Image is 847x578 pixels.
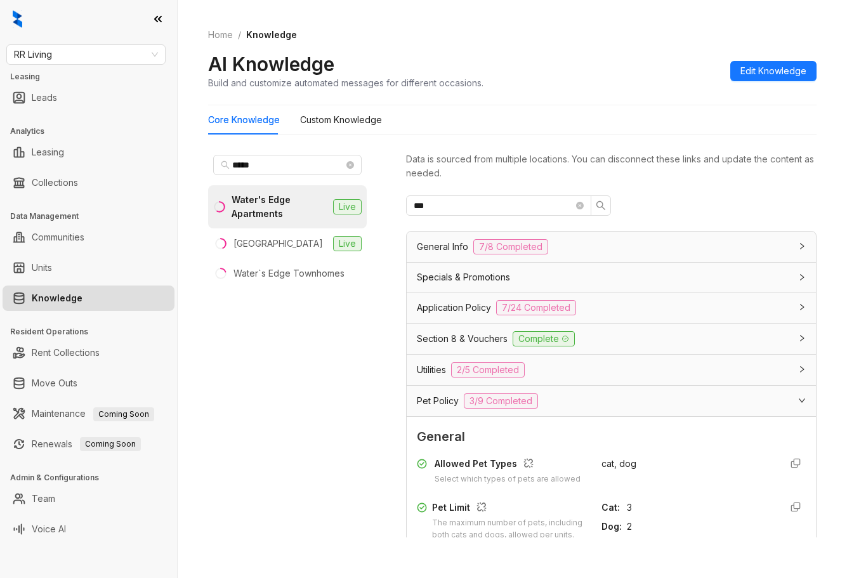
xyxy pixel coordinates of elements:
[3,170,174,195] li: Collections
[3,140,174,165] li: Leasing
[10,126,177,137] h3: Analytics
[346,161,354,169] span: close-circle
[32,371,77,396] a: Move Outs
[417,270,510,284] span: Specials & Promotions
[32,431,141,457] a: RenewalsComing Soon
[417,301,491,315] span: Application Policy
[417,332,508,346] span: Section 8 & Vouchers
[3,255,174,280] li: Units
[3,85,174,110] li: Leads
[432,517,586,541] div: The maximum number of pets, including both cats and dogs, allowed per units.
[601,520,622,534] div: Dog :
[473,239,548,254] span: 7/8 Completed
[496,300,576,315] span: 7/24 Completed
[233,266,345,280] div: Water`s Edge Townhomes
[3,286,174,311] li: Knowledge
[238,28,241,42] li: /
[417,427,806,447] span: General
[432,501,586,517] div: Pet Limit
[3,516,174,542] li: Voice AI
[601,501,622,515] div: Cat :
[3,431,174,457] li: Renewals
[32,486,55,511] a: Team
[3,371,174,396] li: Move Outs
[417,240,468,254] span: General Info
[32,255,52,280] a: Units
[32,140,64,165] a: Leasing
[407,324,816,354] div: Section 8 & VouchersComplete
[596,200,606,211] span: search
[730,61,817,81] button: Edit Knowledge
[232,193,328,221] div: Water's Edge Apartments
[576,202,584,209] span: close-circle
[407,232,816,262] div: General Info7/8 Completed
[208,113,280,127] div: Core Knowledge
[10,211,177,222] h3: Data Management
[417,394,459,408] span: Pet Policy
[10,71,177,82] h3: Leasing
[246,29,297,40] span: Knowledge
[10,326,177,338] h3: Resident Operations
[206,28,235,42] a: Home
[32,286,82,311] a: Knowledge
[798,334,806,342] span: collapsed
[798,303,806,311] span: collapsed
[93,407,154,421] span: Coming Soon
[32,340,100,365] a: Rent Collections
[435,457,581,473] div: Allowed Pet Types
[406,152,817,180] div: Data is sourced from multiple locations. You can disconnect these links and update the content as...
[13,10,22,28] img: logo
[32,85,57,110] a: Leads
[221,161,230,169] span: search
[798,273,806,281] span: collapsed
[601,458,636,469] span: cat, dog
[451,362,525,378] span: 2/5 Completed
[208,76,483,89] div: Build and customize automated messages for different occasions.
[3,225,174,250] li: Communities
[233,237,323,251] div: [GEOGRAPHIC_DATA]
[3,486,174,511] li: Team
[333,236,362,251] span: Live
[435,473,581,485] div: Select which types of pets are allowed
[464,393,538,409] span: 3/9 Completed
[513,331,575,346] span: Complete
[627,520,771,534] div: 2
[3,340,174,365] li: Rent Collections
[3,401,174,426] li: Maintenance
[333,199,362,214] span: Live
[14,45,158,64] span: RR Living
[32,516,66,542] a: Voice AI
[80,437,141,451] span: Coming Soon
[407,263,816,292] div: Specials & Promotions
[798,365,806,373] span: collapsed
[407,355,816,385] div: Utilities2/5 Completed
[798,242,806,250] span: collapsed
[208,52,334,76] h2: AI Knowledge
[32,170,78,195] a: Collections
[627,501,771,515] div: 3
[417,363,446,377] span: Utilities
[798,397,806,404] span: expanded
[32,225,84,250] a: Communities
[300,113,382,127] div: Custom Knowledge
[407,292,816,323] div: Application Policy7/24 Completed
[10,472,177,483] h3: Admin & Configurations
[740,64,806,78] span: Edit Knowledge
[407,386,816,416] div: Pet Policy3/9 Completed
